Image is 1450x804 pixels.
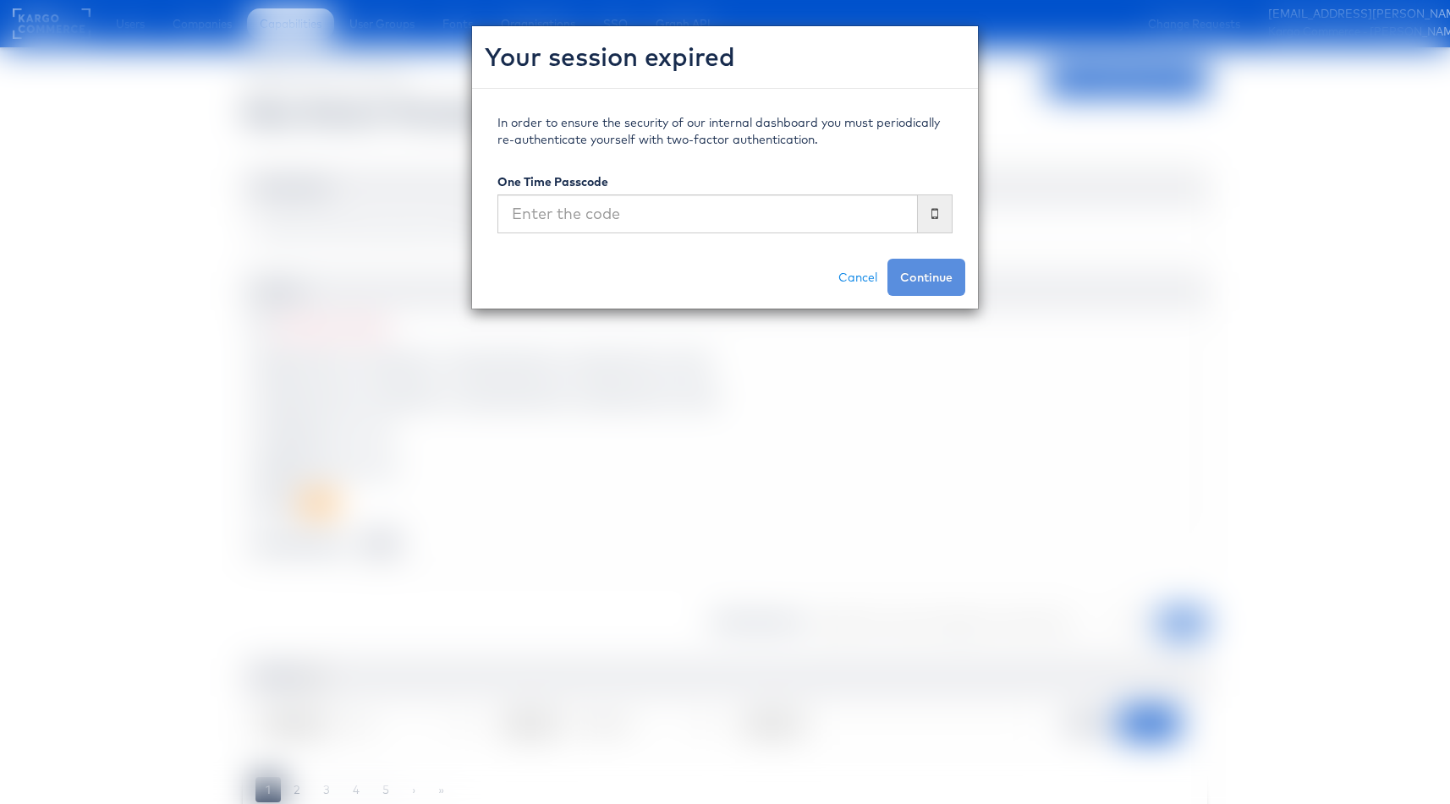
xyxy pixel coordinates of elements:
button: Continue [887,259,965,296]
label: One Time Passcode [497,173,608,190]
h2: Your session expired [485,39,965,75]
p: In order to ensure the security of our internal dashboard you must periodically re-authenticate y... [497,114,953,148]
a: Cancel [828,259,887,296]
input: Enter the code [497,194,918,233]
